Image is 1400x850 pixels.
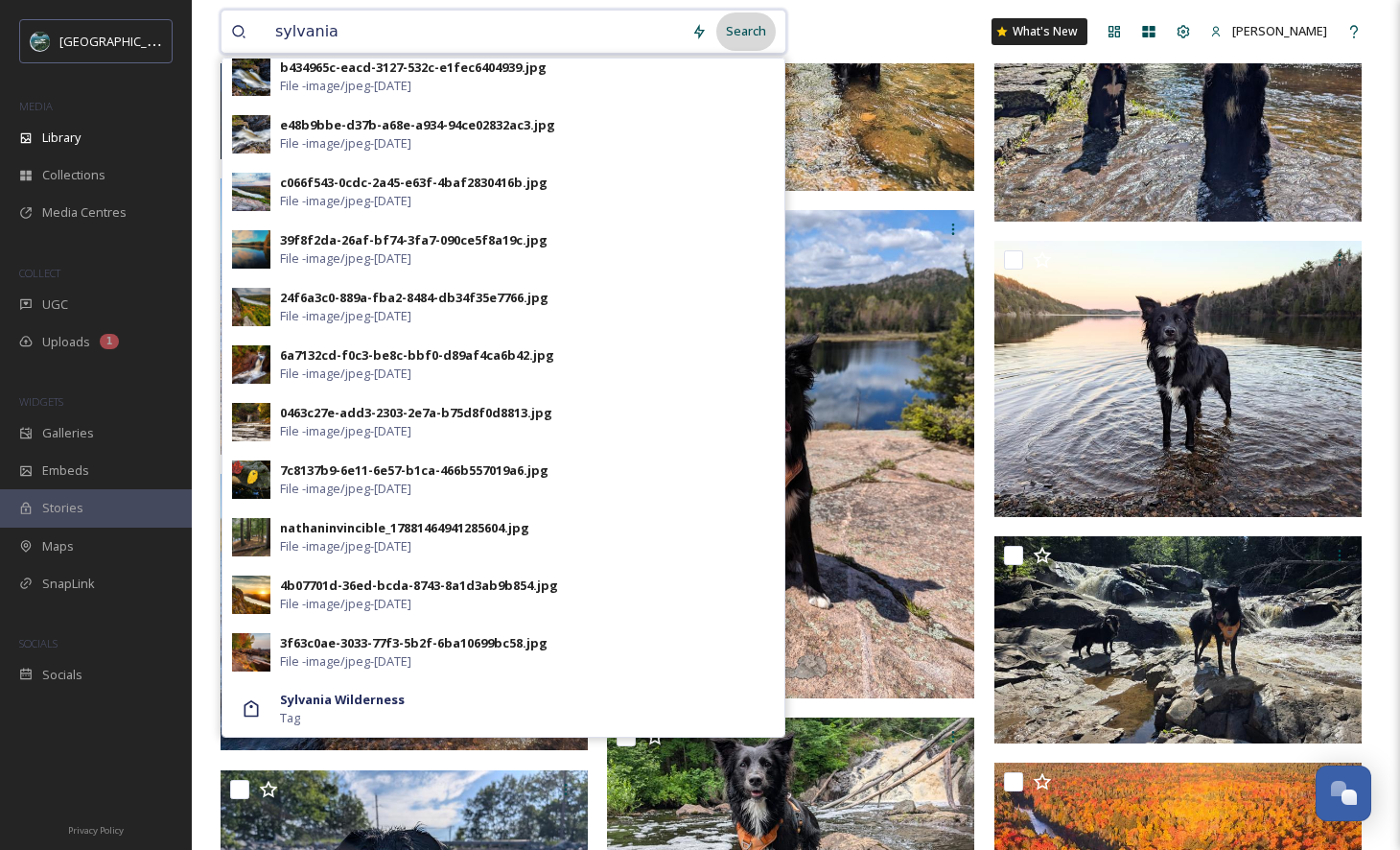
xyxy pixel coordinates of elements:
[42,333,90,351] span: Uploads
[716,12,776,50] div: Search
[232,58,270,96] img: ca5c00a3-fcc7-4d0b-b654-896f297e1989.jpg
[1201,12,1337,50] a: [PERSON_NAME]
[19,394,63,409] span: WIDGETS
[280,231,548,249] div: 39f8f2da-26af-bf74-3fa7-090ce5f8a19c.jpg
[280,134,411,153] span: File - image/jpeg - [DATE]
[280,652,411,671] span: File - image/jpeg - [DATE]
[59,32,246,50] span: [GEOGRAPHIC_DATA][US_STATE]
[280,519,529,537] div: nathaninvincible_17881464941285604.jpg
[232,518,270,556] img: d11cc79b-613a-4cfd-b3fc-d58dcaa23d12.jpg
[280,59,547,77] div: b434965c-eacd-3127-532c-e1fec6404939.jpg
[280,346,554,365] div: 6a7132cd-f0c3-be8c-bbf0-d89af4ca6b42.jpg
[232,460,270,499] img: e0e71972-48fd-4211-8a4e-c6dc2fa1aa09.jpg
[42,537,74,555] span: Maps
[232,345,270,384] img: 061ae2a9-2c82-4552-910a-b9664a74b307.jpg
[280,307,411,325] span: File - image/jpeg - [DATE]
[280,404,552,422] div: 0463c27e-add3-2303-2e7a-b75d8f0d8813.jpg
[607,210,974,698] img: ext_1753147121.814717_cavalieri0904@gmail.com-PXL_20240517_165748193.jpg
[266,11,682,53] input: Search your library
[31,32,50,51] img: uplogo-summer%20bg.jpg
[280,709,300,727] span: Tag
[42,499,83,517] span: Stories
[1232,22,1327,39] span: [PERSON_NAME]
[280,480,411,498] span: File - image/jpeg - [DATE]
[280,249,411,268] span: File - image/jpeg - [DATE]
[42,203,127,222] span: Media Centres
[42,129,81,147] span: Library
[42,295,68,314] span: UGC
[280,289,548,307] div: 24f6a3c0-889a-fba2-8484-db34f35e7766.jpg
[232,173,270,211] img: b16b4d17-7c9a-4d37-a654-933582e62dfd.jpg
[1316,766,1371,821] button: Open Chat
[232,115,270,153] img: fd014845-80ed-40d8-a4f0-b723762d658b.jpg
[42,666,82,684] span: Socials
[232,576,270,614] img: db14b602-82c5-4434-adff-d81a339425b1.jpg
[42,575,95,593] span: SnapLink
[19,266,60,280] span: COLLECT
[19,636,58,650] span: SOCIALS
[280,174,548,192] div: c066f543-0cdc-2a45-e63f-4baf2830416b.jpg
[42,424,94,442] span: Galleries
[992,18,1087,45] a: What's New
[994,241,1362,517] img: ext_1753147120.51792_cavalieri0904@gmail.com-PXL_20241117_221203871~2.jpg
[280,577,558,595] div: 4b07701d-36ed-bcda-8743-8a1d3ab9b854.jpg
[280,422,411,440] span: File - image/jpeg - [DATE]
[280,192,411,210] span: File - image/jpeg - [DATE]
[42,166,105,184] span: Collections
[280,537,411,555] span: File - image/jpeg - [DATE]
[280,634,548,652] div: 3f63c0ae-3033-77f3-5b2f-6ba10699bc58.jpg
[280,77,411,95] span: File - image/jpeg - [DATE]
[280,595,411,613] span: File - image/jpeg - [DATE]
[19,99,53,113] span: MEDIA
[232,288,270,326] img: 97136fb5-76f6-4743-bea3-ff5b7a0d6d48.jpg
[100,334,119,349] div: 1
[232,403,270,441] img: 17471805-156c-455e-a480-7acd442a2295.jpg
[221,178,588,455] img: ext_1753147121.823843_cavalieri0904@gmail.com-PXL_20240927_183636100.jpg
[280,116,555,134] div: e48b9bbe-d37b-a68e-a934-94ce02832ac3.jpg
[280,461,548,480] div: 7c8137b9-6e11-6e57-b1ca-466b557019a6.jpg
[42,461,89,480] span: Embeds
[68,817,124,840] a: Privacy Policy
[68,824,124,837] span: Privacy Policy
[280,691,405,708] strong: Sylvania Wilderness
[221,474,588,750] img: ext_1753147119.695156_cavalieri0904@gmail.com-PXL_20240926_220722709~2.jpg
[994,536,1362,744] img: ext_1753146754.254994_cavalieri0904@gmail.com-20250719_164411.jpg
[280,365,411,383] span: File - image/jpeg - [DATE]
[232,633,270,672] img: 1423428b-6074-4906-a366-dea25bddc5e0.jpg
[232,230,270,269] img: 07bd1e12-822a-4827-86e4-8059a42482e8.jpg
